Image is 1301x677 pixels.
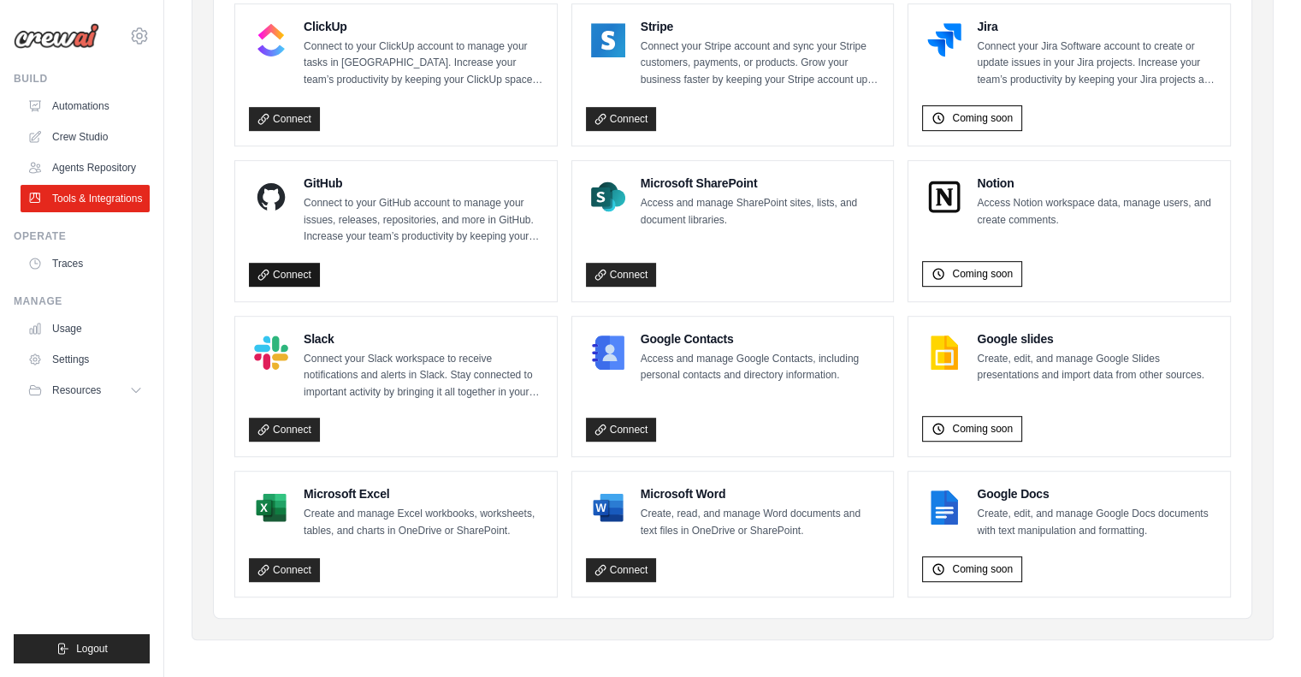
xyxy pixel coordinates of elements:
[52,383,101,397] span: Resources
[254,23,288,57] img: ClickUp Logo
[14,294,150,308] div: Manage
[14,229,150,243] div: Operate
[977,195,1216,229] p: Access Notion workspace data, manage users, and create comments.
[304,175,543,192] h4: GitHub
[952,422,1013,436] span: Coming soon
[641,485,880,502] h4: Microsoft Word
[14,72,150,86] div: Build
[254,180,288,214] img: GitHub Logo
[586,558,657,582] a: Connect
[249,107,320,131] a: Connect
[586,263,657,287] a: Connect
[21,377,150,404] button: Resources
[21,315,150,342] a: Usage
[586,107,657,131] a: Connect
[927,336,961,370] img: Google slides Logo
[591,336,625,370] img: Google Contacts Logo
[641,195,880,229] p: Access and manage SharePoint sites, lists, and document libraries.
[21,250,150,277] a: Traces
[591,23,625,57] img: Stripe Logo
[977,351,1216,384] p: Create, edit, and manage Google Slides presentations and import data from other sources.
[76,642,108,656] span: Logout
[304,485,543,502] h4: Microsoft Excel
[641,175,880,192] h4: Microsoft SharePoint
[927,23,961,57] img: Jira Logo
[304,506,543,539] p: Create and manage Excel workbooks, worksheets, tables, and charts in OneDrive or SharePoint.
[927,180,961,214] img: Notion Logo
[21,185,150,212] a: Tools & Integrations
[977,39,1216,89] p: Connect your Jira Software account to create or update issues in your Jira projects. Increase you...
[21,92,150,120] a: Automations
[641,506,880,539] p: Create, read, and manage Word documents and text files in OneDrive or SharePoint.
[977,485,1216,502] h4: Google Docs
[641,351,880,384] p: Access and manage Google Contacts, including personal contacts and directory information.
[977,175,1216,192] h4: Notion
[586,418,657,442] a: Connect
[21,123,150,151] a: Crew Studio
[254,336,288,370] img: Slack Logo
[14,634,150,663] button: Logout
[304,195,543,246] p: Connect to your GitHub account to manage your issues, releases, repositories, and more in GitHub....
[21,346,150,373] a: Settings
[21,154,150,181] a: Agents Repository
[304,330,543,347] h4: Slack
[641,18,880,35] h4: Stripe
[952,267,1013,281] span: Coming soon
[304,351,543,401] p: Connect your Slack workspace to receive notifications and alerts in Slack. Stay connected to impo...
[641,39,880,89] p: Connect your Stripe account and sync your Stripe customers, payments, or products. Grow your busi...
[977,18,1216,35] h4: Jira
[927,490,961,525] img: Google Docs Logo
[641,330,880,347] h4: Google Contacts
[977,506,1216,539] p: Create, edit, and manage Google Docs documents with text manipulation and formatting.
[304,18,543,35] h4: ClickUp
[249,263,320,287] a: Connect
[14,23,99,49] img: Logo
[952,562,1013,576] span: Coming soon
[591,180,625,214] img: Microsoft SharePoint Logo
[249,558,320,582] a: Connect
[977,330,1216,347] h4: Google slides
[952,111,1013,125] span: Coming soon
[304,39,543,89] p: Connect to your ClickUp account to manage your tasks in [GEOGRAPHIC_DATA]. Increase your team’s p...
[591,490,625,525] img: Microsoft Word Logo
[254,490,288,525] img: Microsoft Excel Logo
[249,418,320,442] a: Connect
